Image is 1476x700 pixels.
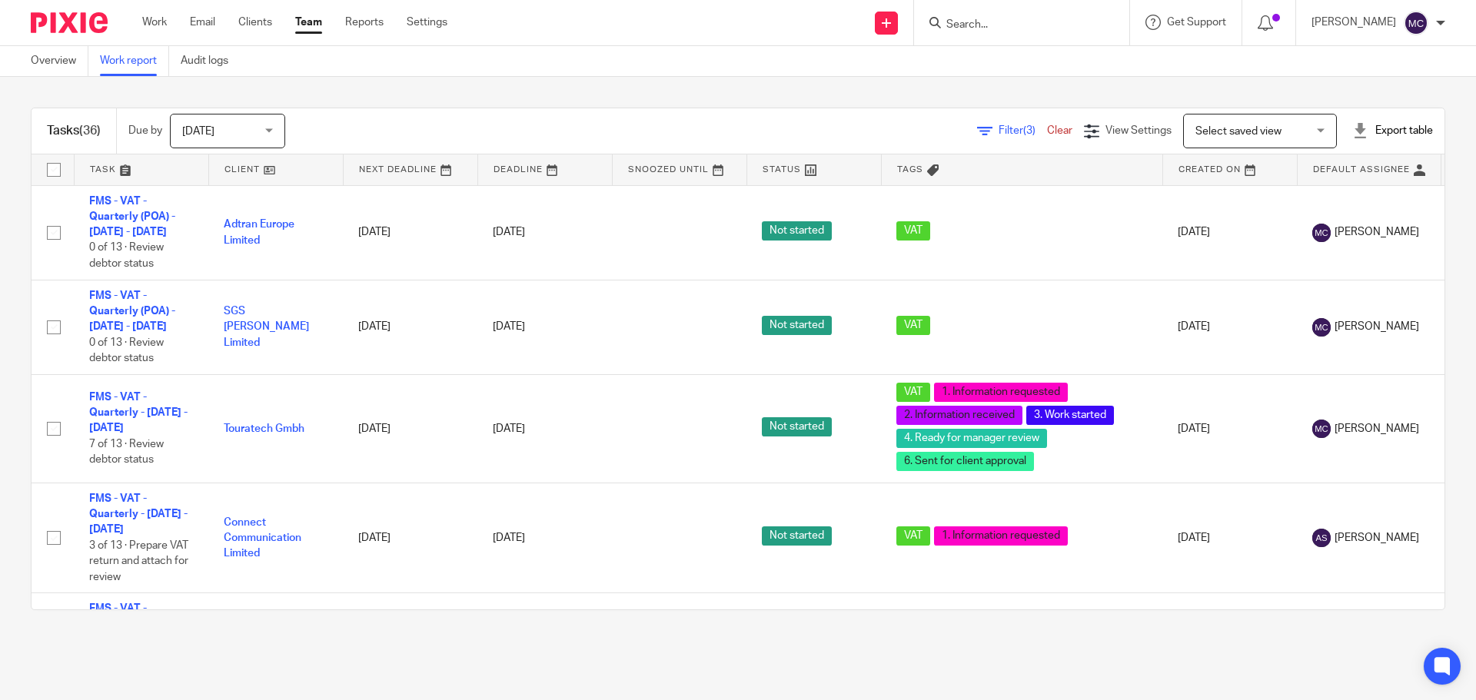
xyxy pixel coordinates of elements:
[89,439,164,466] span: 7 of 13 · Review debtor status
[343,185,477,280] td: [DATE]
[1312,318,1331,337] img: svg%3E
[343,593,477,688] td: [DATE]
[31,46,88,76] a: Overview
[224,306,309,348] a: SGS [PERSON_NAME] Limited
[238,15,272,30] a: Clients
[345,15,384,30] a: Reports
[89,603,188,645] a: FMS - VAT - Quarterly - [DATE] - [DATE]
[89,290,175,333] a: FMS - VAT - Quarterly (POA) - [DATE] - [DATE]
[896,429,1047,448] span: 4. Ready for manager review
[128,123,162,138] p: Due by
[762,316,832,335] span: Not started
[934,526,1068,546] span: 1. Information requested
[343,374,477,483] td: [DATE]
[89,196,175,238] a: FMS - VAT - Quarterly (POA) - [DATE] - [DATE]
[896,452,1034,471] span: 6. Sent for client approval
[343,280,477,374] td: [DATE]
[89,243,164,270] span: 0 of 13 · Review debtor status
[493,421,597,436] div: [DATE]
[1023,125,1036,136] span: (3)
[224,423,304,434] a: Touratech Gmbh
[1047,125,1072,136] a: Clear
[100,46,169,76] a: Work report
[31,12,108,33] img: Pixie
[1312,529,1331,547] img: svg%3E
[762,221,832,241] span: Not started
[493,319,597,334] div: [DATE]
[47,123,101,139] h1: Tasks
[1312,420,1331,438] img: svg%3E
[1162,185,1297,280] td: [DATE]
[224,517,301,559] a: Connect Communication Limited
[1026,406,1114,425] span: 3. Work started
[1195,126,1282,137] span: Select saved view
[1162,280,1297,374] td: [DATE]
[343,483,477,593] td: [DATE]
[407,15,447,30] a: Settings
[897,165,923,174] span: Tags
[1335,421,1419,436] span: [PERSON_NAME]
[896,383,930,402] span: VAT
[493,224,597,240] div: [DATE]
[1167,17,1226,28] span: Get Support
[896,316,930,335] span: VAT
[182,126,214,137] span: [DATE]
[1335,530,1419,546] span: [PERSON_NAME]
[1162,374,1297,483] td: [DATE]
[224,219,294,245] a: Adtran Europe Limited
[89,540,188,582] span: 3 of 13 · Prepare VAT return and attach for review
[142,15,167,30] a: Work
[493,530,597,546] div: [DATE]
[896,221,930,241] span: VAT
[1312,224,1331,242] img: svg%3E
[762,417,832,436] span: Not started
[1162,593,1297,688] td: [DATE]
[945,18,1083,32] input: Search
[1311,15,1396,30] p: [PERSON_NAME]
[934,383,1068,402] span: 1. Information requested
[79,124,101,137] span: (36)
[1105,125,1172,136] span: View Settings
[1404,11,1428,35] img: svg%3E
[896,526,930,546] span: VAT
[1335,319,1419,334] span: [PERSON_NAME]
[1352,123,1433,138] div: Export table
[89,392,188,434] a: FMS - VAT - Quarterly - [DATE] - [DATE]
[89,337,164,364] span: 0 of 13 · Review debtor status
[999,125,1047,136] span: Filter
[295,15,322,30] a: Team
[1335,224,1419,240] span: [PERSON_NAME]
[89,493,188,536] a: FMS - VAT - Quarterly - [DATE] - [DATE]
[762,526,832,546] span: Not started
[896,406,1022,425] span: 2. Information received
[181,46,240,76] a: Audit logs
[1162,483,1297,593] td: [DATE]
[190,15,215,30] a: Email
